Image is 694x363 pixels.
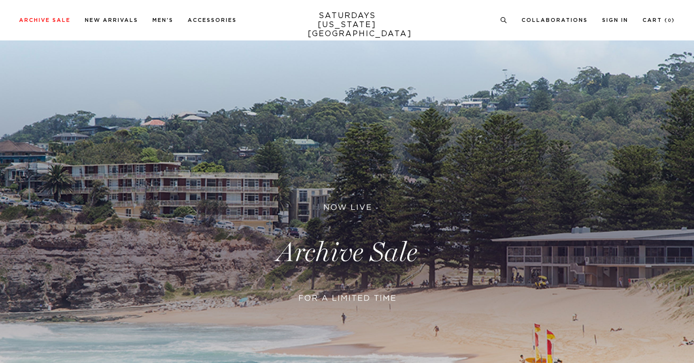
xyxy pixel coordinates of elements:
a: Archive Sale [19,18,70,23]
a: SATURDAYS[US_STATE][GEOGRAPHIC_DATA] [308,11,386,39]
a: Accessories [188,18,237,23]
small: 0 [668,19,672,23]
a: New Arrivals [85,18,138,23]
a: Cart (0) [643,18,675,23]
a: Men's [152,18,173,23]
a: Sign In [602,18,628,23]
a: Collaborations [522,18,588,23]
